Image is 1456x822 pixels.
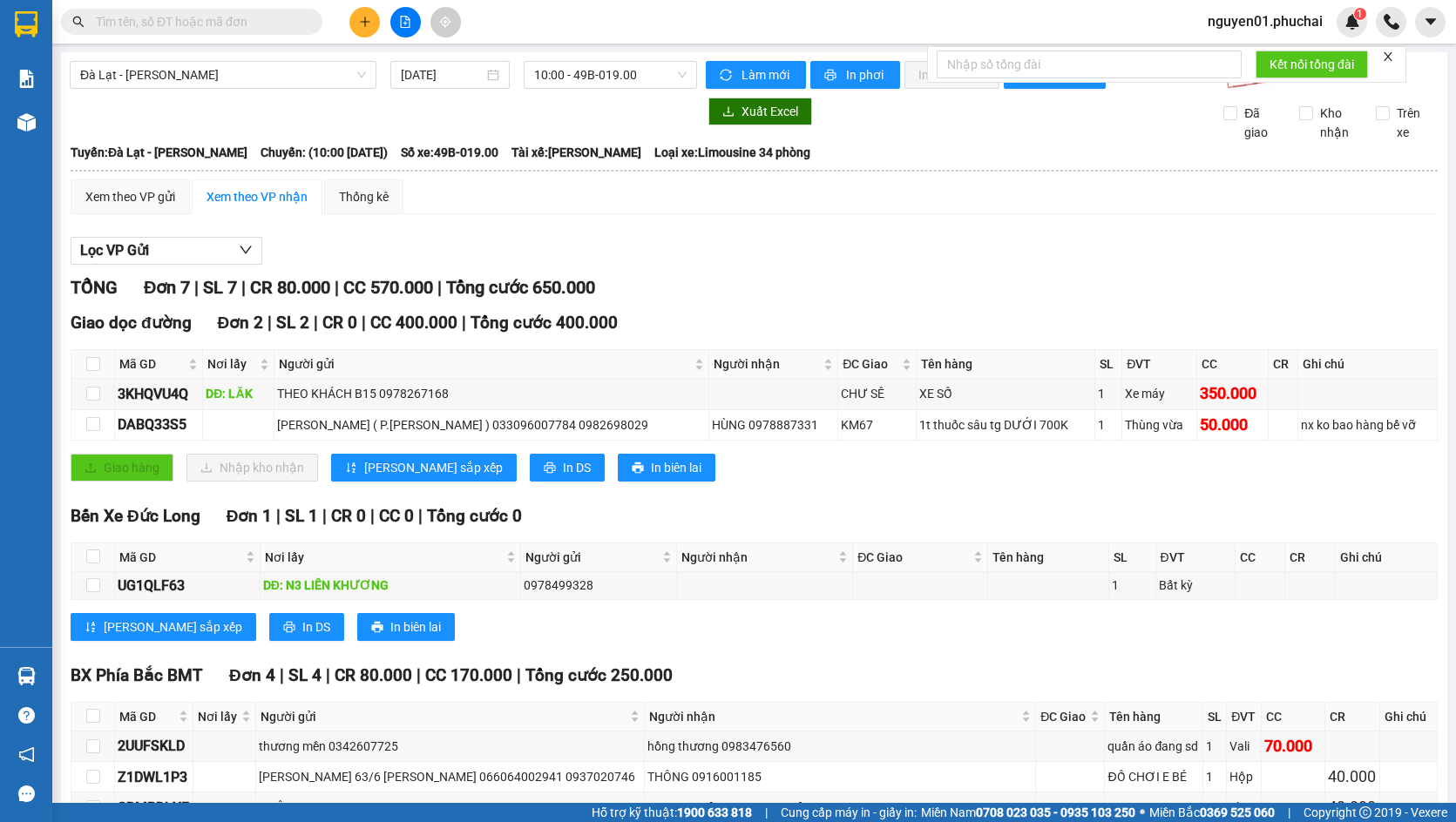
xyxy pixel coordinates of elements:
[937,51,1242,78] input: Nhập số tổng đài
[919,415,1092,435] div: 1t thuốc sâu tg DƯỚI 700K
[250,277,330,298] span: CR 80.000
[530,454,605,482] button: printerIn DS
[1328,795,1377,819] div: 40.000
[742,102,798,121] span: Xuất Excel
[96,12,301,31] input: Tìm tên, số ĐT hoặc mã đơn
[1313,104,1362,142] span: Kho nhận
[462,313,466,333] span: |
[1194,10,1337,32] span: nguyen01.phuchai
[1125,384,1193,403] div: Xe máy
[80,239,149,261] span: Lọc VP Gửi
[843,354,898,374] span: ĐC Giao
[857,548,970,567] span: ĐC Giao
[1269,350,1297,379] th: CR
[218,313,264,333] span: Đơn 2
[1098,415,1119,435] div: 1
[1336,543,1438,572] th: Ghi chú
[677,805,752,819] strong: 1900 633 818
[276,313,309,333] span: SL 2
[263,576,518,595] div: DĐ: N3 LIÊN KHƯƠNG
[1229,798,1258,817] div: Bì
[71,454,173,482] button: uploadGiao hàng
[1206,737,1223,756] div: 1
[80,62,366,88] span: Đà Lạt - Gia Lai
[259,798,640,817] div: NGÂN 0326663144
[618,454,715,482] button: printerIn biên lai
[651,458,701,477] span: In biên lai
[1125,415,1193,435] div: Thùng vừa
[1098,384,1119,403] div: 1
[654,143,810,162] span: Loại xe: Limousine 34 phòng
[186,454,318,482] button: downloadNhập kho nhận
[71,313,192,333] span: Giao dọc đường
[632,462,644,475] span: printer
[824,69,839,83] span: printer
[1288,803,1290,822] span: |
[118,735,190,757] div: 2UUFSKLD
[118,414,200,435] div: DABQ33S5
[115,379,203,409] td: 3KHQVU4Q
[314,313,318,333] span: |
[1298,350,1438,379] th: Ghi chú
[1107,737,1199,756] div: quần áo đang sd
[17,70,36,88] img: solution-icon
[1256,51,1368,78] button: Kết nối tổng đài
[115,731,193,762] td: 2UUFSKLD
[647,737,1033,756] div: hồng thương 0983476560
[1380,703,1438,731] th: Ghi chú
[104,617,242,637] span: [PERSON_NAME] sắp xếp
[1301,415,1434,435] div: nx ko bao hàng bế vỡ
[1357,8,1363,20] span: 1
[1206,798,1223,817] div: 1
[534,62,687,88] span: 10:00 - 49B-019.00
[1206,767,1223,786] div: 1
[239,243,253,257] span: down
[418,506,423,526] span: |
[364,458,503,477] span: [PERSON_NAME] sắp xếp
[1149,803,1275,822] span: Miền Bắc
[335,665,412,685] span: CR 80.000
[343,277,433,298] span: CC 570.000
[118,575,257,596] div: UG1QLF63
[1156,543,1236,572] th: ĐVT
[1415,7,1446,37] button: caret-down
[399,16,411,28] span: file-add
[1200,805,1275,819] strong: 0369 525 060
[371,621,383,635] span: printer
[511,143,641,162] span: Tài xế: [PERSON_NAME]
[1200,413,1266,437] div: 50.000
[326,665,330,685] span: |
[261,707,626,726] span: Người gửi
[322,313,357,333] span: CR 0
[1382,51,1394,63] span: close
[1095,350,1122,379] th: SL
[1107,798,1199,817] div: HS
[17,113,36,131] img: warehouse-icon
[1040,707,1087,726] span: ĐC Giao
[401,65,484,84] input: 13/10/2025
[206,384,271,403] div: DĐ: LĂK
[18,707,35,724] span: question-circle
[118,797,190,819] div: SBMRDLXE
[72,16,85,28] span: search
[1390,104,1439,142] span: Trên xe
[1354,8,1366,20] sup: 1
[276,506,281,526] span: |
[544,462,556,475] span: printer
[1264,734,1322,758] div: 70.000
[1285,543,1336,572] th: CR
[1262,703,1325,731] th: CC
[18,785,35,802] span: message
[525,548,659,567] span: Người gửi
[357,613,455,641] button: printerIn biên lai
[720,69,735,83] span: sync
[267,313,272,333] span: |
[1229,737,1258,756] div: Vali
[1203,703,1227,731] th: SL
[390,617,441,637] span: In biên lai
[1325,703,1380,731] th: CR
[118,766,190,788] div: Z1DWL1P3
[283,621,295,635] span: printer
[712,415,836,435] div: HÙNG 0978887331
[742,65,792,84] span: Làm mới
